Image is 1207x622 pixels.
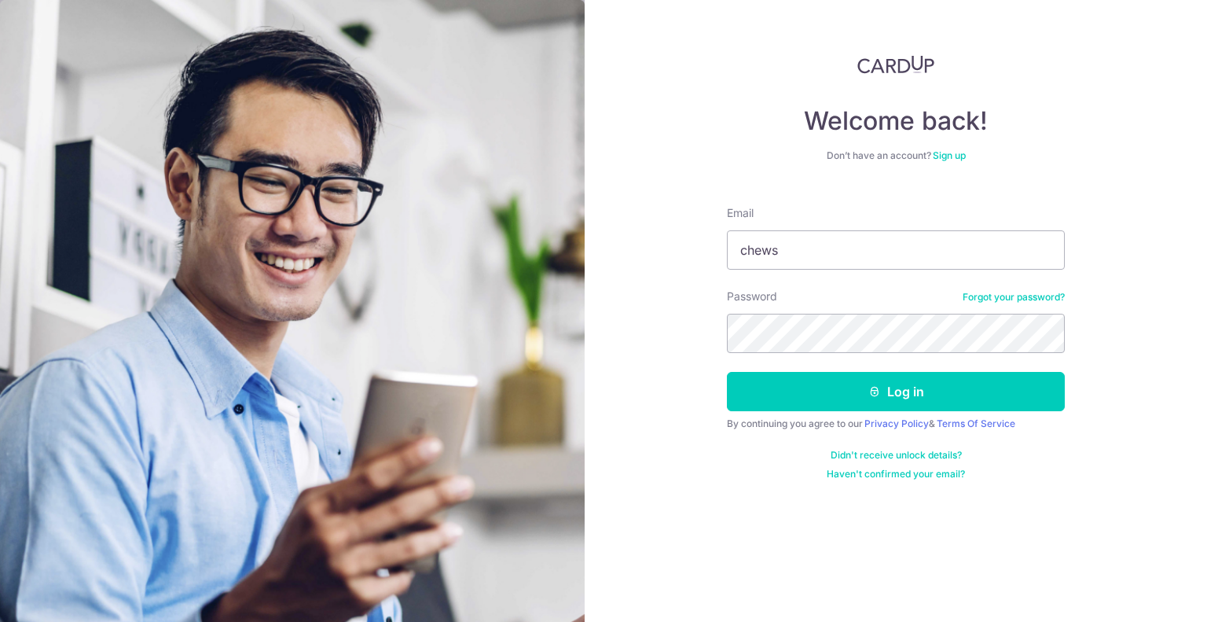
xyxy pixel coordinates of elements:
[857,55,934,74] img: CardUp Logo
[827,468,965,480] a: Haven't confirmed your email?
[727,418,1065,430] div: By continuing you agree to our &
[727,372,1065,411] button: Log in
[933,149,966,161] a: Sign up
[864,418,929,429] a: Privacy Policy
[727,105,1065,137] h4: Welcome back!
[831,449,962,462] a: Didn't receive unlock details?
[727,230,1065,270] input: Enter your Email
[727,149,1065,162] div: Don’t have an account?
[727,289,777,304] label: Password
[727,205,754,221] label: Email
[963,291,1065,304] a: Forgot your password?
[937,418,1015,429] a: Terms Of Service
